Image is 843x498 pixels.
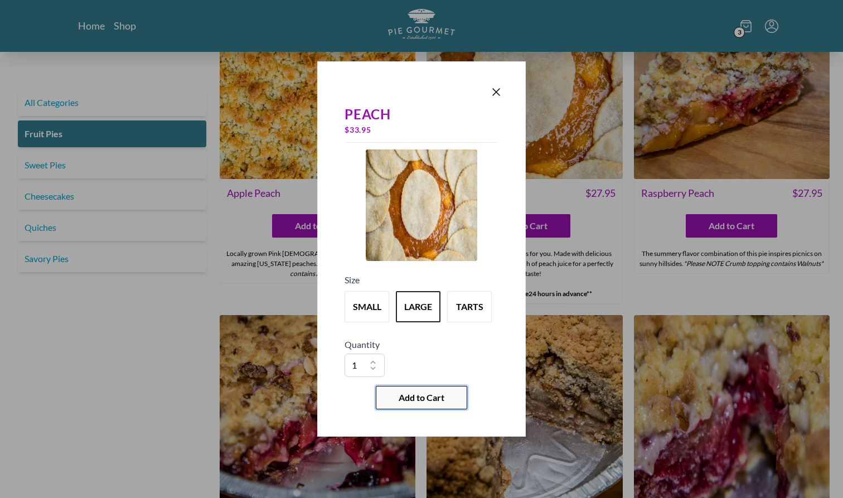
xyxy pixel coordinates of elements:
span: Add to Cart [399,391,444,404]
button: Variant Swatch [396,291,440,322]
button: Close panel [490,85,503,99]
div: Peach [345,107,498,122]
h5: Size [345,273,498,287]
a: Product Image [366,149,477,264]
button: Add to Cart [376,386,467,409]
button: Variant Swatch [447,291,492,322]
img: Product Image [366,149,477,261]
button: Variant Swatch [345,291,389,322]
h5: Quantity [345,338,498,351]
div: $ 33.95 [345,122,498,138]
